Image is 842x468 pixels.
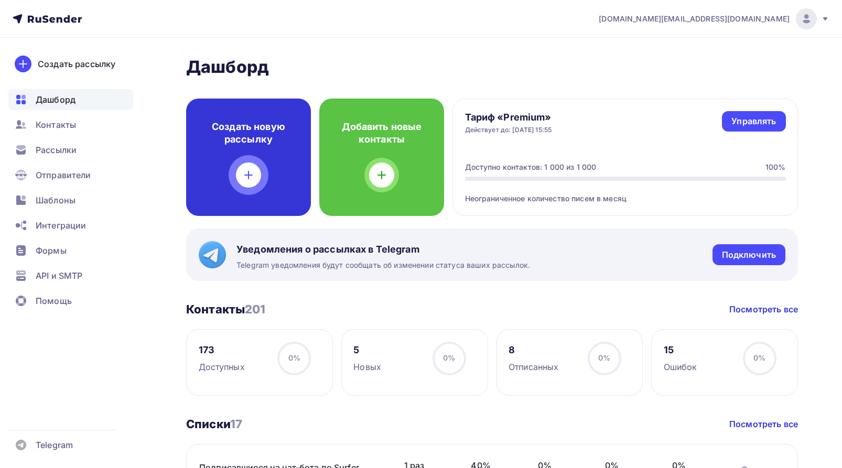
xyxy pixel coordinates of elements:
[203,121,294,146] h4: Создать новую рассылку
[336,121,427,146] h4: Добавить новые контакты
[36,118,76,131] span: Контакты
[36,244,67,257] span: Формы
[598,353,610,362] span: 0%
[753,353,765,362] span: 0%
[186,302,266,317] h3: Контакты
[465,162,597,172] div: Доступно контактов: 1 000 из 1 000
[36,219,86,232] span: Интеграции
[36,439,73,451] span: Telegram
[729,303,798,315] a: Посмотреть все
[288,353,300,362] span: 0%
[186,417,242,431] h3: Списки
[8,240,133,261] a: Формы
[186,57,798,78] h2: Дашборд
[199,361,245,373] div: Доступных
[465,181,786,204] div: Неограниченное количество писем в месяц
[599,8,829,29] a: [DOMAIN_NAME][EMAIL_ADDRESS][DOMAIN_NAME]
[8,190,133,211] a: Шаблоны
[8,165,133,186] a: Отправители
[599,14,790,24] span: [DOMAIN_NAME][EMAIL_ADDRESS][DOMAIN_NAME]
[8,89,133,110] a: Дашборд
[230,417,242,431] span: 17
[731,115,776,127] div: Управлять
[8,139,133,160] a: Рассылки
[664,361,697,373] div: Ошибок
[236,243,530,256] span: Уведомления о рассылках в Telegram
[245,302,265,316] span: 201
[38,58,115,70] div: Создать рассылку
[36,169,91,181] span: Отправители
[465,126,552,134] div: Действует до: [DATE] 15:55
[509,361,558,373] div: Отписанных
[36,194,75,206] span: Шаблоны
[765,162,786,172] div: 100%
[236,260,530,270] span: Telegram уведомления будут сообщать об изменении статуса ваших рассылок.
[36,295,72,307] span: Помощь
[353,361,381,373] div: Новых
[353,344,381,356] div: 5
[465,111,552,124] h4: Тариф «Premium»
[36,269,82,282] span: API и SMTP
[664,344,697,356] div: 15
[36,144,77,156] span: Рассылки
[443,353,455,362] span: 0%
[8,114,133,135] a: Контакты
[36,93,75,106] span: Дашборд
[729,418,798,430] a: Посмотреть все
[199,344,245,356] div: 173
[509,344,558,356] div: 8
[722,249,776,261] div: Подключить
